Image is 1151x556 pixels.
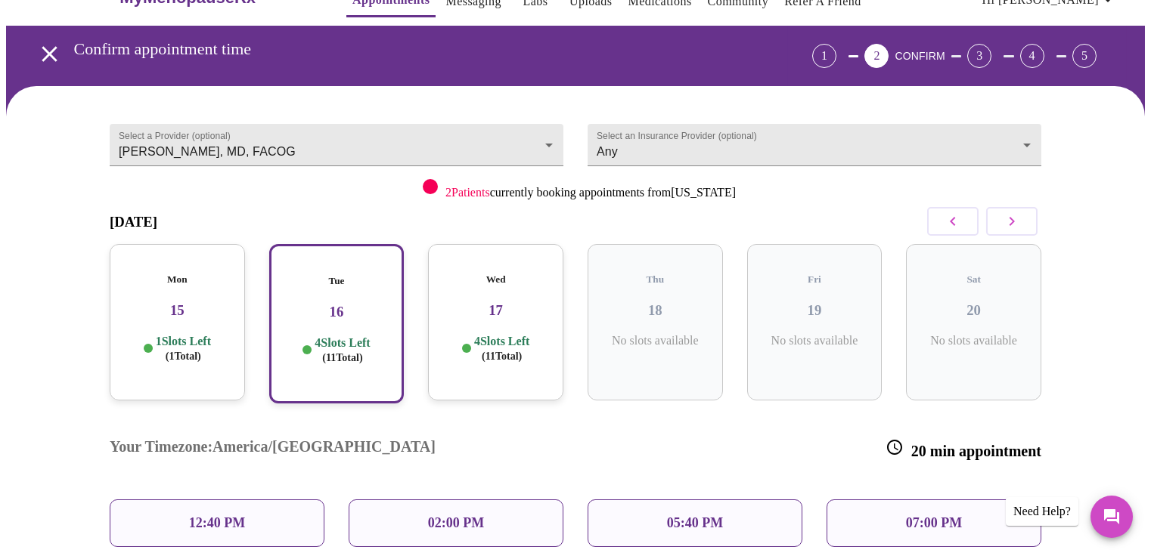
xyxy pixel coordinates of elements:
[445,186,490,199] span: 2 Patients
[1091,496,1133,538] button: Messages
[600,273,711,286] h5: Thu
[474,334,529,363] p: 4 Slots Left
[895,50,945,62] span: CONFIRM
[906,515,962,531] p: 07:00 PM
[482,351,522,362] span: ( 11 Total)
[1072,44,1097,68] div: 5
[864,44,889,68] div: 2
[918,273,1029,286] h5: Sat
[759,302,870,319] h3: 19
[588,124,1041,166] div: Any
[667,515,723,531] p: 05:40 PM
[110,124,563,166] div: [PERSON_NAME], MD, FACOG
[440,273,551,286] h5: Wed
[122,302,233,319] h3: 15
[122,273,233,286] h5: Mon
[440,302,551,319] h3: 17
[189,515,245,531] p: 12:40 PM
[759,334,870,347] p: No slots available
[428,515,484,531] p: 02:00 PM
[283,304,391,320] h3: 16
[110,438,436,460] h3: Your Timezone: America/[GEOGRAPHIC_DATA]
[886,438,1041,460] h3: 20 min appointment
[600,334,711,347] p: No slots available
[110,214,157,230] h3: [DATE]
[918,334,1029,347] p: No slots available
[600,302,711,319] h3: 18
[156,334,211,363] p: 1 Slots Left
[812,44,836,68] div: 1
[1020,44,1044,68] div: 4
[283,275,391,287] h5: Tue
[445,186,736,199] p: currently booking appointments from [US_STATE]
[967,44,991,68] div: 3
[27,32,72,76] button: open drawer
[166,351,201,362] span: ( 1 Total)
[918,302,1029,319] h3: 20
[315,335,370,365] p: 4 Slots Left
[1006,497,1078,526] div: Need Help?
[759,273,870,286] h5: Fri
[74,39,728,59] h3: Confirm appointment time
[322,352,362,363] span: ( 11 Total)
